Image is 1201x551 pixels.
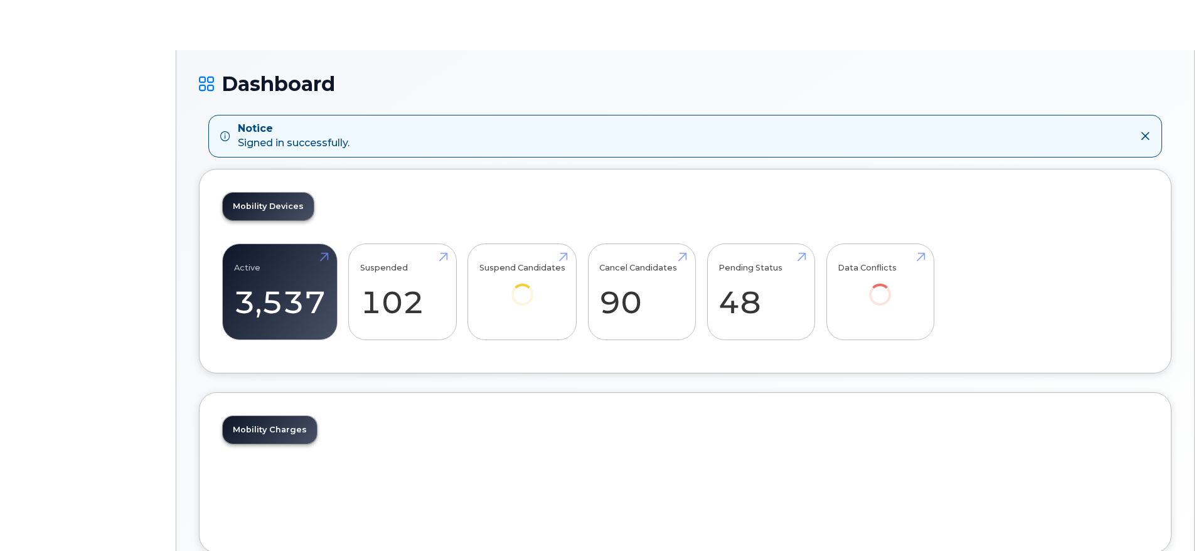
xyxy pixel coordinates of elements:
a: Pending Status 48 [718,250,803,333]
h1: Dashboard [199,73,1172,95]
a: Mobility Devices [223,193,314,220]
div: Signed in successfully. [238,122,350,151]
a: Mobility Charges [223,416,317,444]
a: Cancel Candidates 90 [599,250,684,333]
a: Suspend Candidates [479,250,565,323]
strong: Notice [238,122,350,136]
a: Data Conflicts [838,250,922,323]
a: Active 3,537 [234,250,326,333]
a: Suspended 102 [360,250,445,333]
